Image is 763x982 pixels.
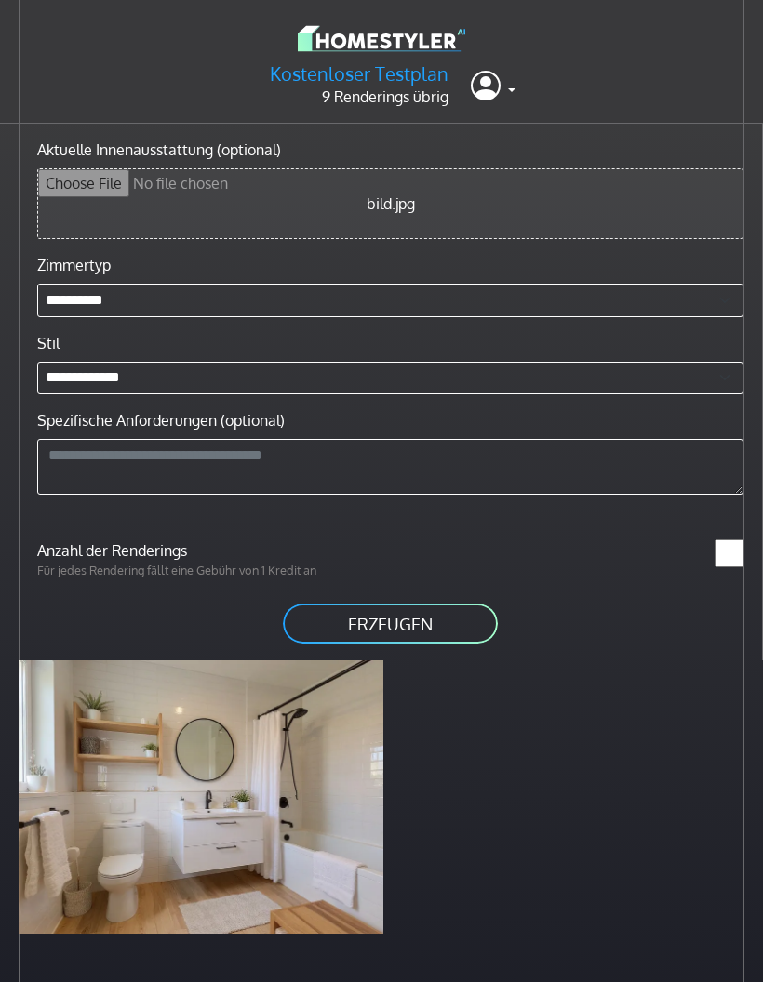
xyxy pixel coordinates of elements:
[37,541,187,560] font: Anzahl der Renderings
[281,602,500,645] button: ERZEUGEN
[348,614,433,634] font: ERZEUGEN
[298,22,465,55] img: logo-3de290ba35641baa71223ecac5eacb59cb85b4c7fdf211dc9aaecaaee71ea2f8.svg
[37,140,281,159] font: Aktuelle Innenausstattung (optional)
[322,87,448,106] font: 9 Renderings übrig
[37,563,316,577] font: Für jedes Rendering fällt eine Gebühr von 1 Kredit an
[37,334,60,352] font: Stil
[270,61,448,86] font: Kostenloser Testplan
[37,256,111,274] font: Zimmertyp
[37,411,285,430] font: Spezifische Anforderungen (optional)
